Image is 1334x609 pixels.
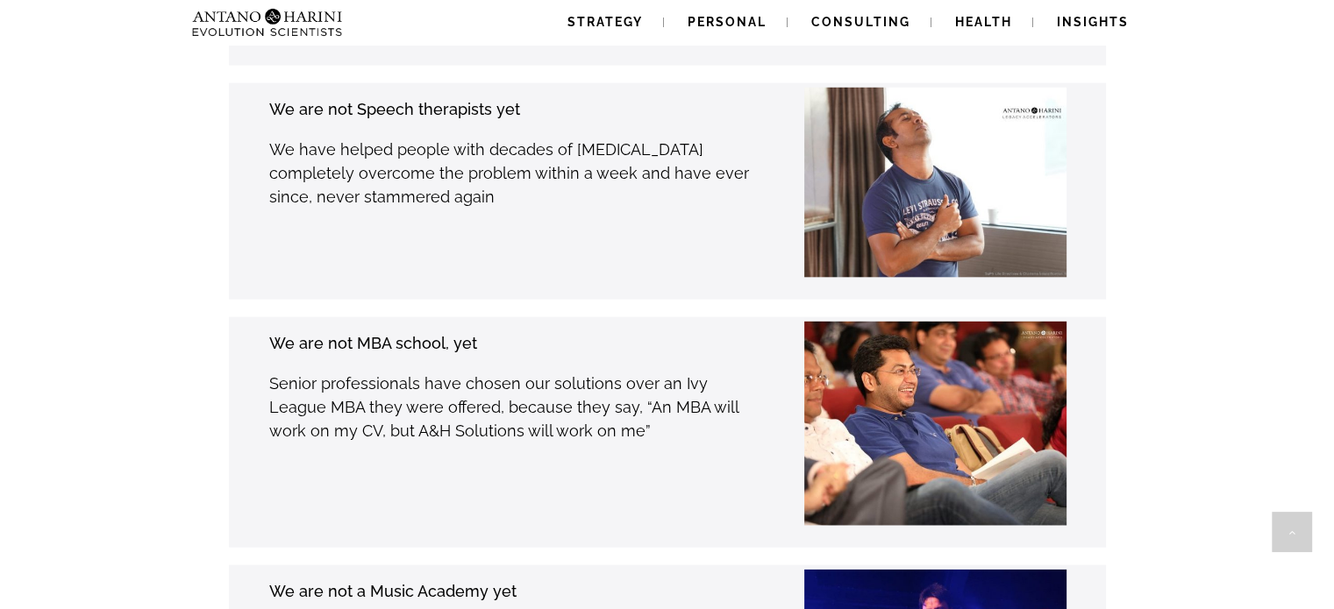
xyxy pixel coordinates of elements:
strong: We are not Speech therapists yet [269,100,520,118]
span: Strategy [567,15,643,29]
img: Gaurav [794,322,1100,526]
strong: We are not a Music Academy yet [269,582,517,600]
p: Senior professionals have chosen our solutions over an Ivy League MBA they were offered, because ... [269,372,749,443]
strong: We are not MBA school, yet [269,334,477,352]
p: We have helped people with decades of [MEDICAL_DATA] completely overcome the problem within a wee... [269,138,749,209]
span: Insights [1057,15,1129,29]
span: Consulting [811,15,910,29]
span: Health [955,15,1012,29]
span: Personal [688,15,767,29]
img: Mohan [794,88,1079,278]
